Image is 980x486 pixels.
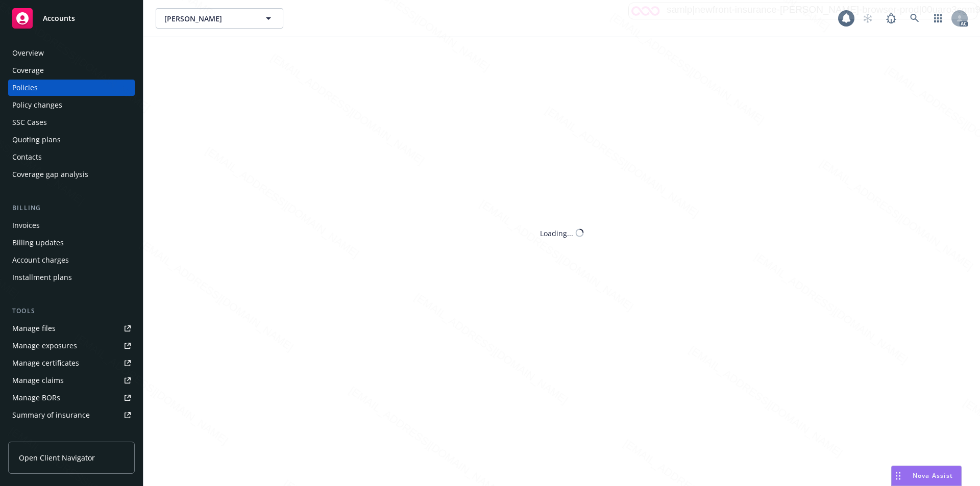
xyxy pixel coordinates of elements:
[43,14,75,22] span: Accounts
[8,45,135,61] a: Overview
[904,8,925,29] a: Search
[8,132,135,148] a: Quoting plans
[12,320,56,337] div: Manage files
[8,203,135,213] div: Billing
[8,235,135,251] a: Billing updates
[12,97,62,113] div: Policy changes
[857,8,878,29] a: Start snowing
[8,252,135,268] a: Account charges
[8,62,135,79] a: Coverage
[12,132,61,148] div: Quoting plans
[12,62,44,79] div: Coverage
[164,13,253,24] span: [PERSON_NAME]
[8,114,135,131] a: SSC Cases
[12,338,77,354] div: Manage exposures
[12,390,60,406] div: Manage BORs
[8,217,135,234] a: Invoices
[881,8,901,29] a: Report a Bug
[8,269,135,286] a: Installment plans
[12,252,69,268] div: Account charges
[540,227,573,238] div: Loading...
[12,166,88,183] div: Coverage gap analysis
[8,338,135,354] a: Manage exposures
[8,320,135,337] a: Manage files
[156,8,283,29] button: [PERSON_NAME]
[8,97,135,113] a: Policy changes
[12,372,64,389] div: Manage claims
[892,466,904,485] div: Drag to move
[8,80,135,96] a: Policies
[12,235,64,251] div: Billing updates
[8,372,135,389] a: Manage claims
[8,4,135,33] a: Accounts
[12,355,79,371] div: Manage certificates
[12,407,90,423] div: Summary of insurance
[8,355,135,371] a: Manage certificates
[8,390,135,406] a: Manage BORs
[913,471,953,480] span: Nova Assist
[19,452,95,463] span: Open Client Navigator
[8,149,135,165] a: Contacts
[12,45,44,61] div: Overview
[928,8,948,29] a: Switch app
[8,407,135,423] a: Summary of insurance
[12,80,38,96] div: Policies
[8,166,135,183] a: Coverage gap analysis
[891,466,962,486] button: Nova Assist
[12,114,47,131] div: SSC Cases
[12,217,40,234] div: Invoices
[12,269,72,286] div: Installment plans
[12,149,42,165] div: Contacts
[8,306,135,316] div: Tools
